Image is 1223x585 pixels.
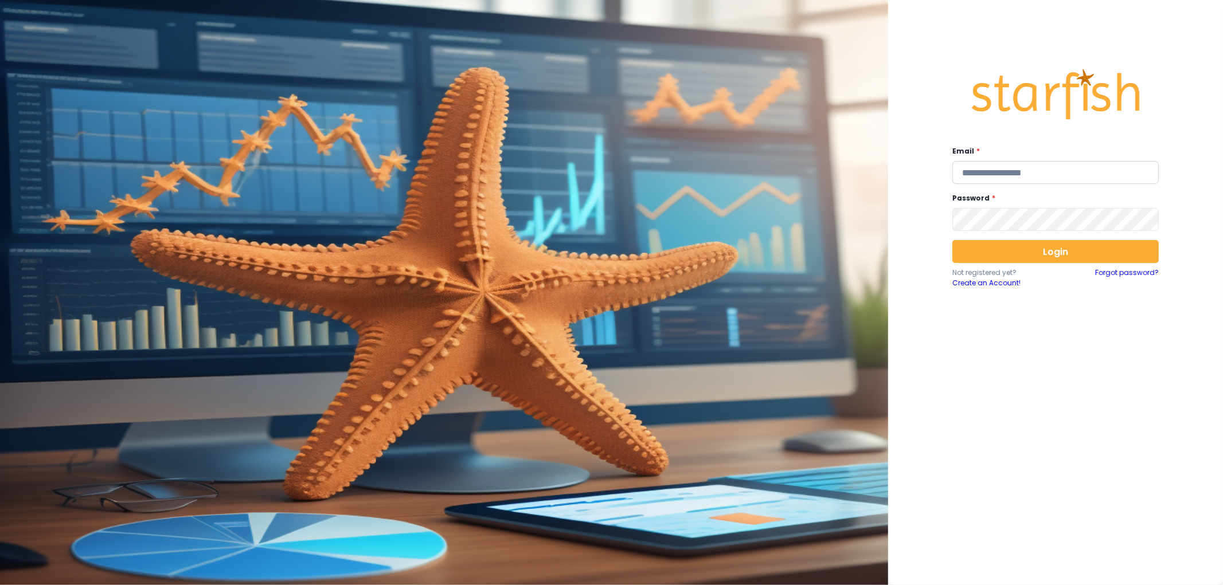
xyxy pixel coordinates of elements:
[952,193,1152,203] label: Password
[952,268,1056,278] p: Not registered yet?
[970,58,1142,131] img: Logo.42cb71d561138c82c4ab.png
[1095,268,1159,288] a: Forgot password?
[952,278,1056,288] a: Create an Account!
[952,240,1159,263] button: Login
[952,146,1152,156] label: Email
